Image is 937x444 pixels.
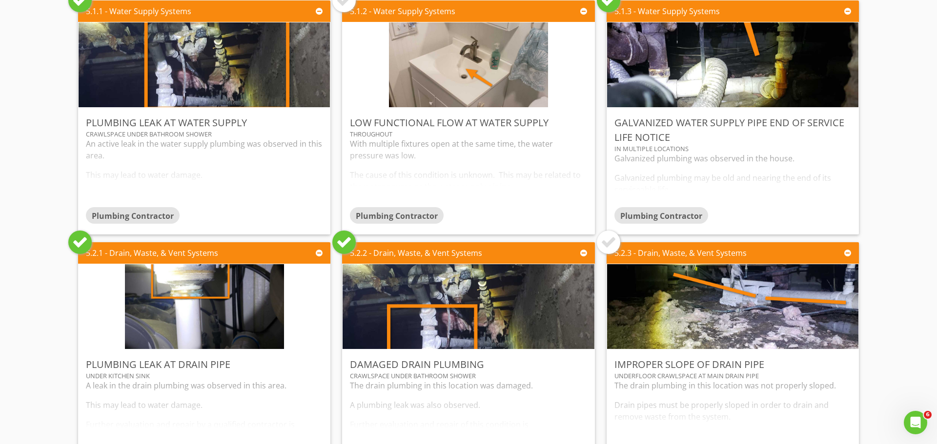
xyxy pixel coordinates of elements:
div: Crawlspace Under Bathroom Shower [350,372,587,380]
div: Damaged Drain Plumbing [350,357,587,372]
div: Plumbing leak at drain pipe [86,357,323,372]
span: Plumbing Contractor [620,211,702,221]
img: photo.jpg [125,201,284,413]
div: 5.2.3 - Drain, Waste, & Vent Systems [614,247,747,259]
div: 5.1.1 - Water Supply Systems [86,5,191,17]
div: Throughout [350,130,587,138]
div: Under Kitchen Sink [86,372,323,380]
span: Plumbing Contractor [356,211,438,221]
div: 5.1.3 - Water Supply Systems [614,5,720,17]
img: photo.jpg [591,201,875,413]
div: Plumbing leak at water supply [86,116,323,130]
div: 5.2.1 - Drain, Waste, & Vent Systems [86,247,218,259]
div: 5.1.2 - Water Supply Systems [350,5,455,17]
span: Plumbing Contractor [92,211,174,221]
div: 5.2.2 - Drain, Waste, & Vent Systems [350,247,482,259]
img: photo.jpg [327,201,611,413]
div: Improper Slope of Drain Pipe [614,357,851,372]
div: Underfloor Crawlspace at main drain pipe [614,372,851,380]
div: Crawlspace Under Bathroom Shower [86,130,323,138]
div: Galvanized water supply pipe end of service life notice [614,116,851,145]
iframe: Intercom live chat [904,411,927,434]
div: In Multiple Locations [614,145,851,153]
div: Low functional flow at water supply [350,116,587,130]
span: 6 [924,411,932,419]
